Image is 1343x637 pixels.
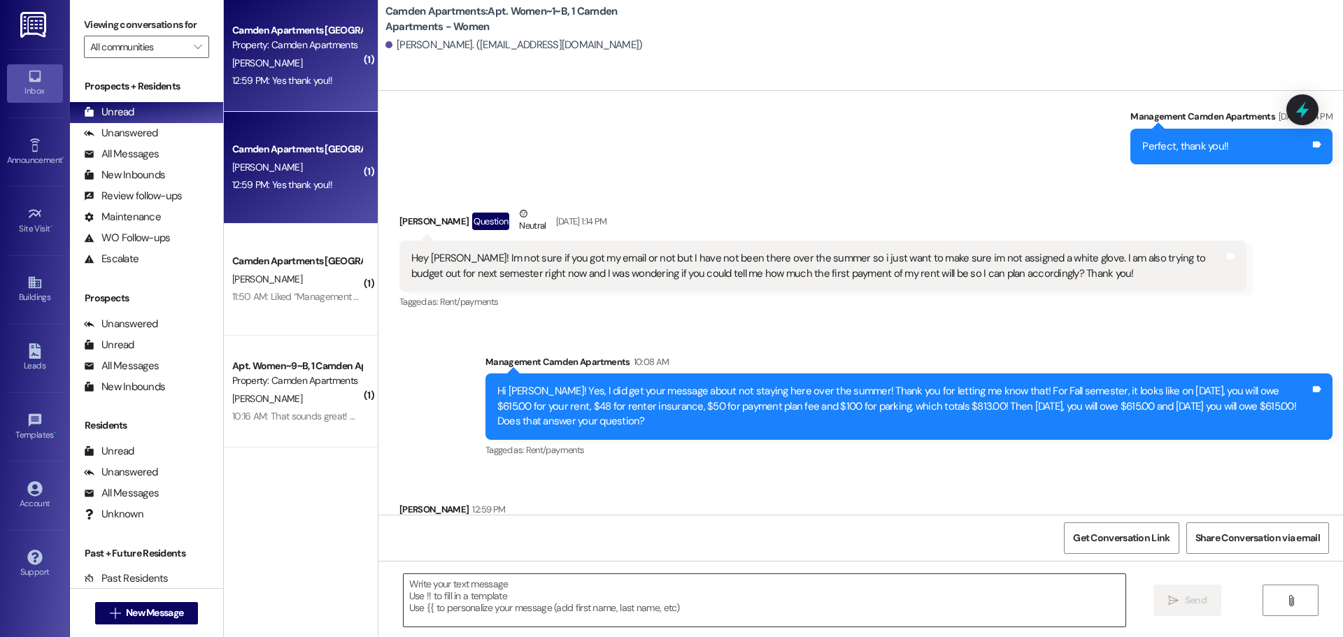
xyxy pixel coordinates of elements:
[84,252,138,266] div: Escalate
[232,373,362,388] div: Property: Camden Apartments
[84,380,165,394] div: New Inbounds
[411,251,1224,281] div: Hey [PERSON_NAME]! Im not sure if you got my email or not but I have not been there over the summ...
[232,38,362,52] div: Property: Camden Apartments
[497,384,1310,429] div: Hi [PERSON_NAME]! Yes, I did get your message about not staying here over the summer! Thank you f...
[7,64,63,102] a: Inbox
[84,105,134,120] div: Unread
[84,231,170,245] div: WO Follow-ups
[54,428,56,438] span: •
[84,210,161,224] div: Maintenance
[50,222,52,231] span: •
[1275,109,1333,124] div: [DATE] 4:14 PM
[232,161,302,173] span: [PERSON_NAME]
[399,292,1246,312] div: Tagged as:
[1195,531,1320,545] span: Share Conversation via email
[399,206,1246,241] div: [PERSON_NAME]
[232,142,362,157] div: Camden Apartments [GEOGRAPHIC_DATA]
[485,355,1333,374] div: Management Camden Apartments
[84,486,159,501] div: All Messages
[7,408,63,446] a: Templates •
[1073,531,1170,545] span: Get Conversation Link
[1153,585,1221,616] button: Send
[70,418,223,433] div: Residents
[7,271,63,308] a: Buildings
[232,57,302,69] span: [PERSON_NAME]
[126,606,183,620] span: New Message
[1286,595,1296,606] i: 
[84,465,158,480] div: Unanswered
[70,291,223,306] div: Prospects
[232,254,362,269] div: Camden Apartments [GEOGRAPHIC_DATA]
[399,502,507,522] div: [PERSON_NAME]
[1064,522,1179,554] button: Get Conversation Link
[7,545,63,583] a: Support
[84,338,134,352] div: Unread
[232,74,333,87] div: 12:59 PM: Yes thank you!!
[232,273,302,285] span: [PERSON_NAME]
[84,126,158,141] div: Unanswered
[440,296,499,308] span: Rent/payments
[232,410,489,422] div: 10:16 AM: That sounds great! Can o do 2pm on the 10th please?
[62,153,64,163] span: •
[526,444,585,456] span: Rent/payments
[385,38,643,52] div: [PERSON_NAME]. ([EMAIL_ADDRESS][DOMAIN_NAME])
[1130,109,1333,129] div: Management Camden Apartments
[485,440,1333,460] div: Tagged as:
[7,202,63,240] a: Site Visit •
[90,36,187,58] input: All communities
[232,178,333,191] div: 12:59 PM: Yes thank you!!
[1185,593,1207,608] span: Send
[84,14,209,36] label: Viewing conversations for
[95,602,199,624] button: New Message
[7,339,63,377] a: Leads
[84,147,159,162] div: All Messages
[7,477,63,515] a: Account
[232,392,302,405] span: [PERSON_NAME]
[84,444,134,459] div: Unread
[84,189,182,203] div: Review follow-ups
[1186,522,1329,554] button: Share Conversation via email
[553,214,607,229] div: [DATE] 1:14 PM
[70,546,223,561] div: Past + Future Residents
[84,168,165,182] div: New Inbounds
[84,571,169,586] div: Past Residents
[630,355,669,369] div: 10:08 AM
[469,502,505,517] div: 12:59 PM
[20,12,49,38] img: ResiDesk Logo
[232,23,362,38] div: Camden Apartments [GEOGRAPHIC_DATA]
[232,359,362,373] div: Apt. Women~9~B, 1 Camden Apartments - Women
[516,206,548,236] div: Neutral
[472,213,509,230] div: Question
[1142,139,1228,154] div: Perfect, thank you!!
[84,317,158,331] div: Unanswered
[84,359,159,373] div: All Messages
[84,507,143,522] div: Unknown
[194,41,201,52] i: 
[385,4,665,34] b: Camden Apartments: Apt. Women~1~B, 1 Camden Apartments - Women
[110,608,120,619] i: 
[70,79,223,94] div: Prospects + Residents
[1168,595,1179,606] i: 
